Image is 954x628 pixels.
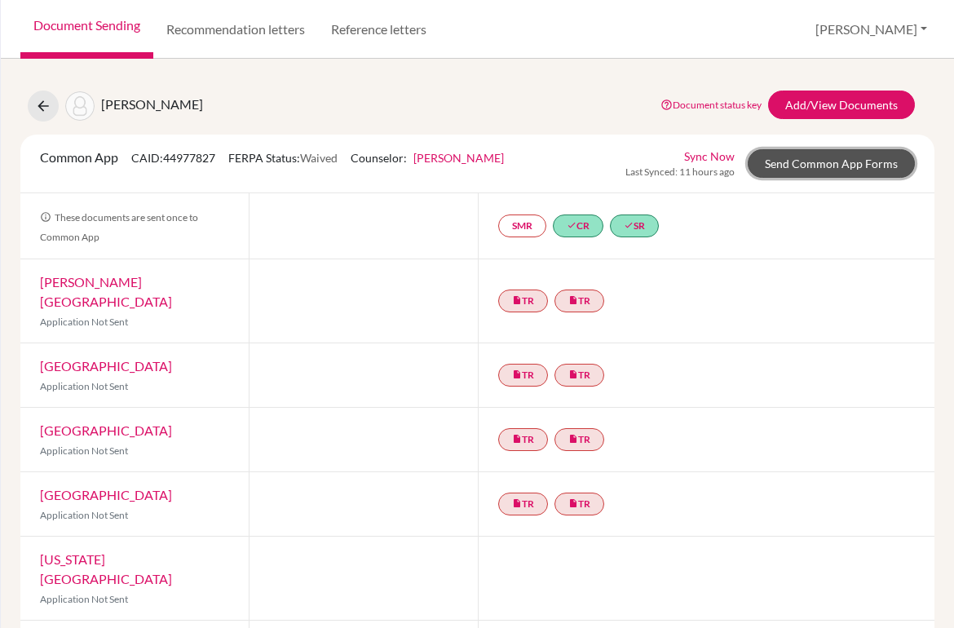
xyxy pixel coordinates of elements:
span: Application Not Sent [40,380,128,392]
i: insert_drive_file [512,434,522,444]
a: [GEOGRAPHIC_DATA] [40,422,172,438]
a: Sync Now [684,148,735,165]
span: These documents are sent once to Common App [40,211,198,243]
i: insert_drive_file [568,434,578,444]
i: insert_drive_file [568,295,578,305]
span: FERPA Status: [228,151,338,165]
a: insert_drive_fileTR [498,428,548,451]
a: doneCR [553,214,603,237]
span: [PERSON_NAME] [101,96,203,112]
a: insert_drive_fileTR [498,364,548,387]
span: Application Not Sent [40,509,128,521]
a: insert_drive_fileTR [498,493,548,515]
i: insert_drive_file [512,369,522,379]
span: Last Synced: 11 hours ago [625,165,735,179]
i: insert_drive_file [568,369,578,379]
a: [US_STATE][GEOGRAPHIC_DATA] [40,551,172,586]
i: insert_drive_file [512,498,522,508]
a: Add/View Documents [768,91,915,119]
a: [GEOGRAPHIC_DATA] [40,487,172,502]
a: Document status key [660,99,762,111]
a: insert_drive_fileTR [554,290,604,312]
a: [PERSON_NAME] [413,151,504,165]
i: done [624,220,634,230]
a: doneSR [610,214,659,237]
a: insert_drive_fileTR [554,364,604,387]
a: insert_drive_fileTR [498,290,548,312]
span: Waived [300,151,338,165]
a: [PERSON_NAME][GEOGRAPHIC_DATA] [40,274,172,309]
span: Counselor: [351,151,504,165]
span: Application Not Sent [40,444,128,457]
span: CAID: 44977827 [131,151,215,165]
i: done [567,220,576,230]
span: Common App [40,149,118,165]
a: insert_drive_fileTR [554,493,604,515]
span: Application Not Sent [40,316,128,328]
a: SMR [498,214,546,237]
i: insert_drive_file [512,295,522,305]
button: [PERSON_NAME] [808,14,934,45]
a: insert_drive_fileTR [554,428,604,451]
span: Application Not Sent [40,593,128,605]
i: insert_drive_file [568,498,578,508]
a: Send Common App Forms [748,149,915,178]
a: [GEOGRAPHIC_DATA] [40,358,172,374]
